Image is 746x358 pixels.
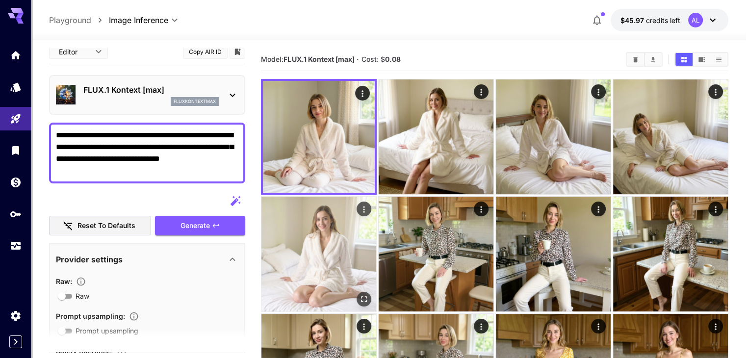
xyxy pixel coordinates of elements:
img: Z [263,81,375,193]
b: 0.08 [385,55,401,63]
p: · [357,53,359,65]
img: 2Q== [496,197,611,311]
b: FLUX.1 Kontext [max] [283,55,354,63]
img: 2Q== [379,79,493,194]
div: Actions [591,202,606,216]
a: Playground [49,14,91,26]
div: Provider settings [56,248,238,271]
div: Home [10,49,22,61]
div: Usage [10,240,22,252]
p: fluxkontextmax [174,98,216,105]
div: Actions [591,319,606,333]
button: Generate [155,216,245,236]
img: 9k= [613,79,728,194]
button: Clear All [627,53,644,66]
span: Editor [59,47,89,57]
div: Show media in grid viewShow media in video viewShow media in list view [674,52,728,67]
p: Provider settings [56,254,123,265]
div: FLUX.1 Kontext [max]fluxkontextmax [56,80,238,110]
div: Clear AllDownload All [626,52,663,67]
span: Raw : [56,277,72,285]
span: Generate [180,220,210,232]
div: Actions [708,319,723,333]
button: $45.97122AL [611,9,728,31]
button: Reset to defaults [49,216,151,236]
span: $45.97 [620,16,646,25]
button: Show media in video view [693,53,710,66]
div: Actions [708,84,723,99]
span: Cost: $ [361,55,401,63]
div: Library [10,144,22,156]
img: Z [379,197,493,311]
div: Actions [474,84,489,99]
nav: breadcrumb [49,14,109,26]
button: Add to library [233,46,242,57]
div: Settings [10,309,22,322]
span: Prompt upsampling [76,326,138,336]
span: Image Inference [109,14,168,26]
div: Actions [708,202,723,216]
img: 2Q== [496,79,611,194]
div: Actions [357,319,371,333]
button: Show media in list view [710,53,727,66]
button: Controls the level of post-processing applied to generated images. [72,277,90,286]
button: Enables automatic enhancement and expansion of the input prompt to improve generation quality and... [125,311,143,321]
div: Actions [357,202,371,216]
button: Expand sidebar [9,335,22,348]
div: Actions [474,319,489,333]
div: Actions [591,84,606,99]
div: Actions [355,86,370,101]
span: Prompt upsampling : [56,312,125,320]
div: Playground [10,113,22,125]
div: AL [688,13,703,27]
button: Show media in grid view [675,53,693,66]
div: Actions [474,202,489,216]
span: Model: [261,55,354,63]
img: Z [261,197,376,311]
img: 2Q== [613,197,728,311]
div: Models [10,78,22,90]
button: Copy AIR ID [183,45,228,59]
div: $45.97122 [620,15,680,26]
span: Raw [76,291,89,301]
div: Wallet [10,176,22,188]
div: Open in fullscreen [357,291,371,306]
div: API Keys [10,208,22,220]
button: Download All [644,53,662,66]
span: credits left [646,16,680,25]
p: FLUX.1 Kontext [max] [83,84,219,96]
